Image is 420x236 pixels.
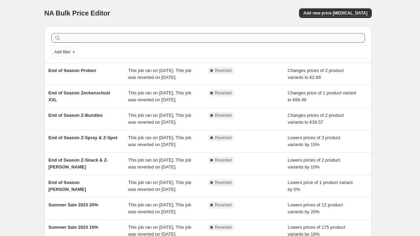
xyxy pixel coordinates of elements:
span: Changes prices of 2 product variants to €2.89 [288,68,344,80]
button: Add filter [51,48,79,56]
span: Reverted [215,90,232,96]
span: Changes price of 1 product variant to €66.48 [288,90,356,102]
span: End of Season [PERSON_NAME] [49,180,86,192]
span: Reverted [215,113,232,118]
span: This job ran on [DATE]. This job was reverted on [DATE]. [128,157,191,170]
span: Summer Sale 2023 20% [49,202,99,207]
span: Reverted [215,225,232,230]
span: End of Season Proben [49,68,96,73]
span: Changes prices of 2 product variants to €39.57 [288,113,344,125]
span: Reverted [215,180,232,185]
span: This job ran on [DATE]. This job was reverted on [DATE]. [128,135,191,147]
span: End of Season Zeckenschutz XXL [49,90,111,102]
span: This job ran on [DATE]. This job was reverted on [DATE]. [128,90,191,102]
span: This job ran on [DATE]. This job was reverted on [DATE]. [128,202,191,214]
span: Lowers prices of 12 product variants by 20% [288,202,343,214]
span: Reverted [215,157,232,163]
span: This job ran on [DATE]. This job was reverted on [DATE]. [128,68,191,80]
span: End of Season Z-Snack & Z-[PERSON_NAME] [49,157,108,170]
span: Reverted [215,202,232,208]
span: Summer Sale 2023 10% [49,225,99,230]
span: End of Season Z-Bundles [49,113,103,118]
span: This job ran on [DATE]. This job was reverted on [DATE]. [128,180,191,192]
span: NA Bulk Price Editor [44,9,110,17]
span: End of Season Z-Spray & Z-Spot [49,135,117,140]
span: Reverted [215,68,232,73]
span: Lowers prices of 2 product variants by 10% [288,157,340,170]
button: Add new price [MEDICAL_DATA] [299,8,371,18]
span: Reverted [215,135,232,141]
span: Lowers prices of 3 product variants by 15% [288,135,340,147]
span: This job ran on [DATE]. This job was reverted on [DATE]. [128,113,191,125]
span: Add filter [54,49,71,55]
span: Add new price [MEDICAL_DATA] [303,10,367,16]
span: Lowers price of 1 product variant by 5% [288,180,353,192]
